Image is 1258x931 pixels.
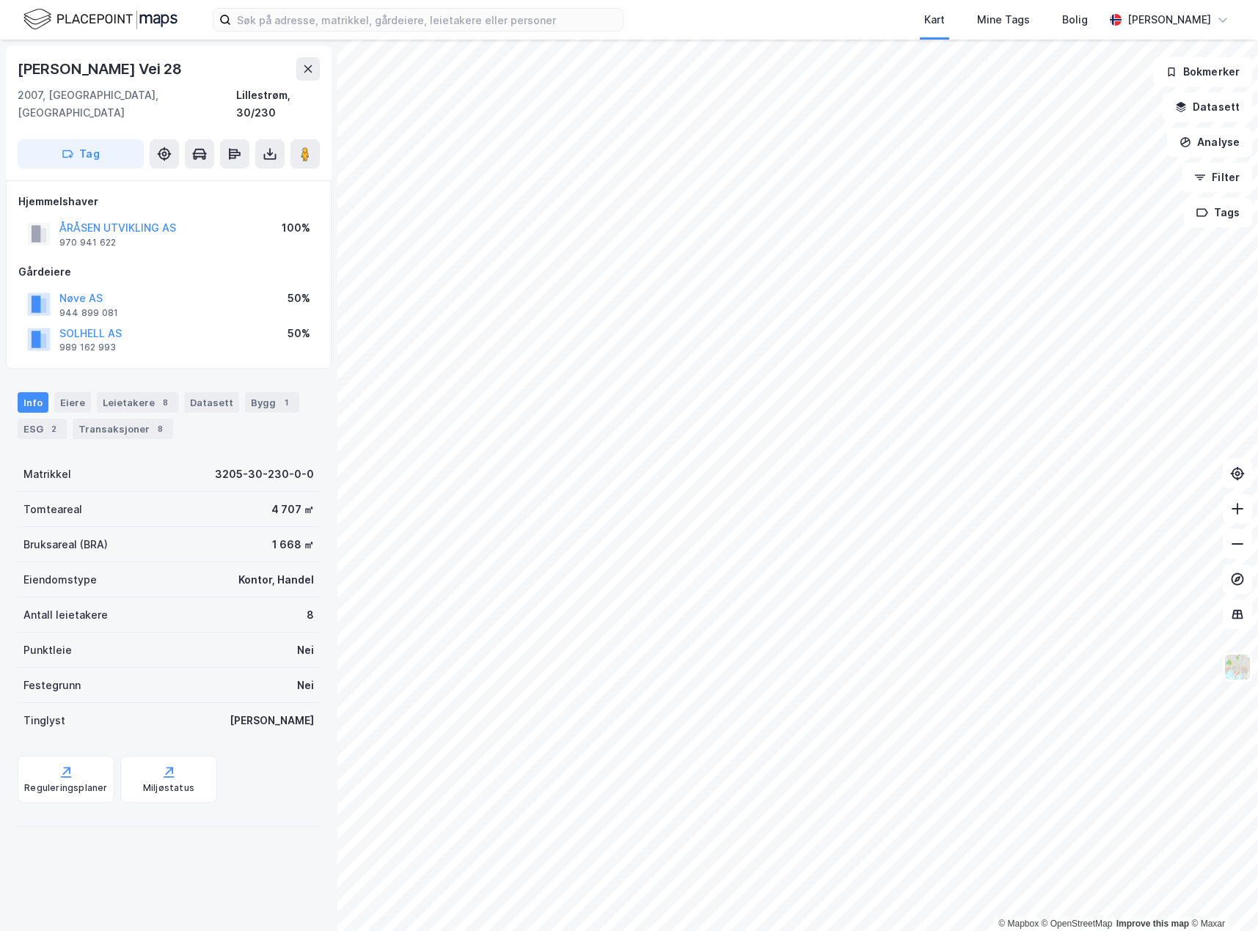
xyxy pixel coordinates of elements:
div: Antall leietakere [23,606,108,624]
div: Miljøstatus [143,782,194,794]
div: Punktleie [23,641,72,659]
div: 944 899 081 [59,307,118,319]
div: [PERSON_NAME] [1127,11,1211,29]
div: Kart [924,11,945,29]
div: 970 941 622 [59,237,116,249]
div: Bruksareal (BRA) [23,536,108,553]
div: Reguleringsplaner [24,782,107,794]
div: Gårdeiere [18,263,319,281]
iframe: Chat Widget [1185,861,1258,931]
div: 50% [288,325,310,342]
a: Improve this map [1116,919,1189,929]
div: ESG [18,419,67,439]
div: 50% [288,290,310,307]
img: logo.f888ab2527a4732fd821a326f86c7f29.svg [23,7,178,32]
div: Festegrunn [23,677,81,694]
div: Matrikkel [23,466,71,483]
div: 1 [279,395,293,410]
div: Bolig [1062,11,1088,29]
input: Søk på adresse, matrikkel, gårdeiere, leietakere eller personer [231,9,623,31]
div: 4 707 ㎡ [271,501,314,518]
div: Leietakere [97,392,178,413]
div: Kontrollprogram for chat [1185,861,1258,931]
div: Lillestrøm, 30/230 [236,87,320,122]
div: Bygg [245,392,299,413]
div: Transaksjoner [73,419,173,439]
div: 8 [153,422,167,436]
div: Eiendomstype [23,571,97,589]
div: Info [18,392,48,413]
div: Nei [297,677,314,694]
div: Hjemmelshaver [18,193,319,210]
button: Tag [18,139,144,169]
div: [PERSON_NAME] Vei 28 [18,57,185,81]
div: 2 [46,422,61,436]
div: Datasett [184,392,239,413]
div: 8 [307,606,314,624]
a: Mapbox [998,919,1039,929]
div: 1 668 ㎡ [272,536,314,553]
a: OpenStreetMap [1042,919,1113,929]
button: Tags [1184,198,1252,227]
div: Nei [297,641,314,659]
button: Datasett [1163,92,1252,122]
button: Analyse [1167,128,1252,157]
div: [PERSON_NAME] [230,712,314,729]
div: 100% [282,219,310,237]
div: Tomteareal [23,501,82,518]
div: Kontor, Handel [238,571,314,589]
div: 989 162 993 [59,342,116,353]
button: Filter [1182,163,1252,192]
img: Z [1224,653,1251,681]
div: Tinglyst [23,712,65,729]
div: 8 [158,395,172,410]
button: Bokmerker [1153,57,1252,87]
div: 3205-30-230-0-0 [215,466,314,483]
div: Mine Tags [977,11,1030,29]
div: 2007, [GEOGRAPHIC_DATA], [GEOGRAPHIC_DATA] [18,87,236,122]
div: Eiere [54,392,91,413]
